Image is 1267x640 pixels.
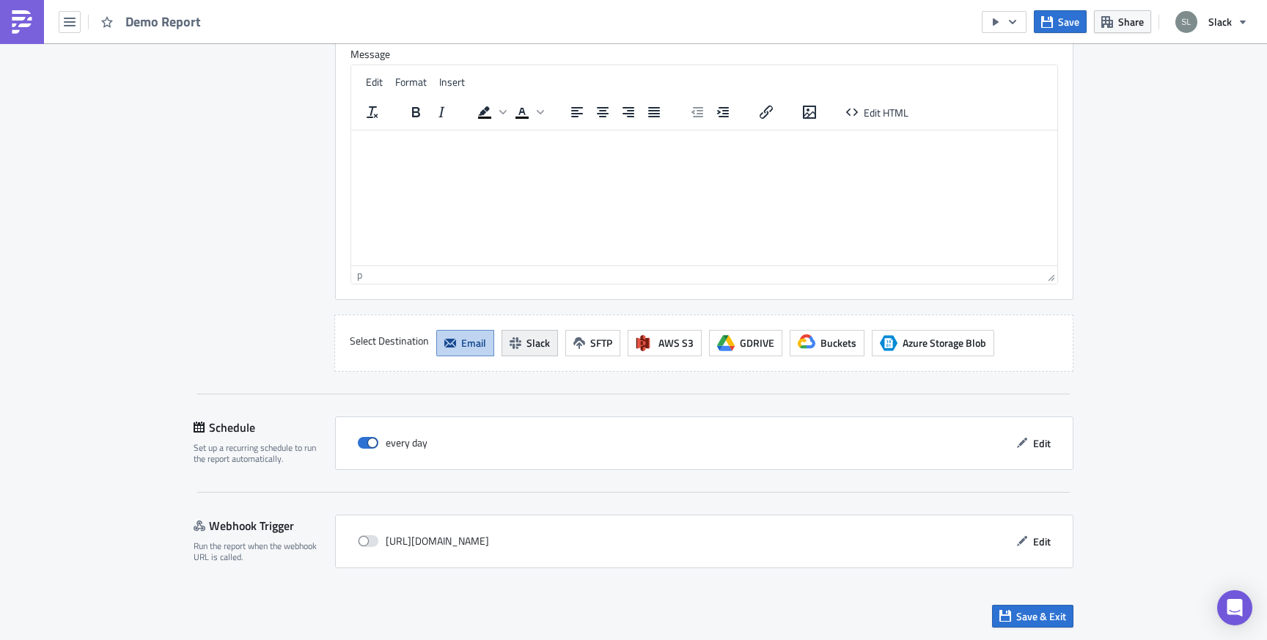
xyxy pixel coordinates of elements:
[880,334,897,352] span: Azure Storage Blob
[1009,432,1058,455] button: Edit
[439,74,465,89] span: Insert
[1033,534,1051,549] span: Edit
[350,330,429,352] label: Select Destination
[403,102,428,122] button: Bold
[797,102,822,122] button: Insert/edit image
[1009,530,1058,553] button: Edit
[628,330,702,356] button: AWS S3
[710,102,735,122] button: Increase indent
[840,102,914,122] button: Edit HTML
[754,102,779,122] button: Insert/edit link
[590,335,612,350] span: SFTP
[358,530,489,552] div: [URL][DOMAIN_NAME]
[1217,590,1252,625] div: Open Intercom Messenger
[685,102,710,122] button: Decrease indent
[565,102,590,122] button: Align left
[903,335,986,350] span: Azure Storage Blob
[1208,14,1232,29] span: Slack
[992,605,1073,628] button: Save & Exit
[820,335,856,350] span: Buckets
[658,335,694,350] span: AWS S3
[1034,10,1087,33] button: Save
[351,130,1057,265] iframe: Rich Text Area
[194,515,335,537] div: Webhook Trigger
[350,48,1058,61] label: Message
[872,330,994,356] button: Azure Storage BlobAzure Storage Blob
[1058,14,1079,29] span: Save
[709,330,782,356] button: GDRIVE
[565,330,620,356] button: SFTP
[590,102,615,122] button: Align center
[1167,6,1256,38] button: Slack
[510,102,546,122] div: Text color
[642,102,666,122] button: Justify
[366,74,383,89] span: Edit
[1174,10,1199,34] img: Avatar
[740,335,774,350] span: GDRIVE
[864,104,908,119] span: Edit HTML
[194,540,326,563] div: Run the report when the webhook URL is called.
[616,102,641,122] button: Align right
[360,102,385,122] button: Clear formatting
[1118,14,1144,29] span: Share
[10,10,34,34] img: PushMetrics
[1033,435,1051,451] span: Edit
[472,102,509,122] div: Background color
[436,330,494,356] button: Email
[1042,266,1057,284] div: Resize
[1094,10,1151,33] button: Share
[125,13,202,30] span: Demo Report
[461,335,486,350] span: Email
[429,102,454,122] button: Italic
[194,416,335,438] div: Schedule
[526,335,550,350] span: Slack
[502,330,558,356] button: Slack
[395,74,427,89] span: Format
[358,432,427,454] div: every day
[194,442,326,465] div: Set up a recurring schedule to run the report automatically.
[1016,608,1066,624] span: Save & Exit
[790,330,864,356] button: Buckets
[357,267,362,282] div: p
